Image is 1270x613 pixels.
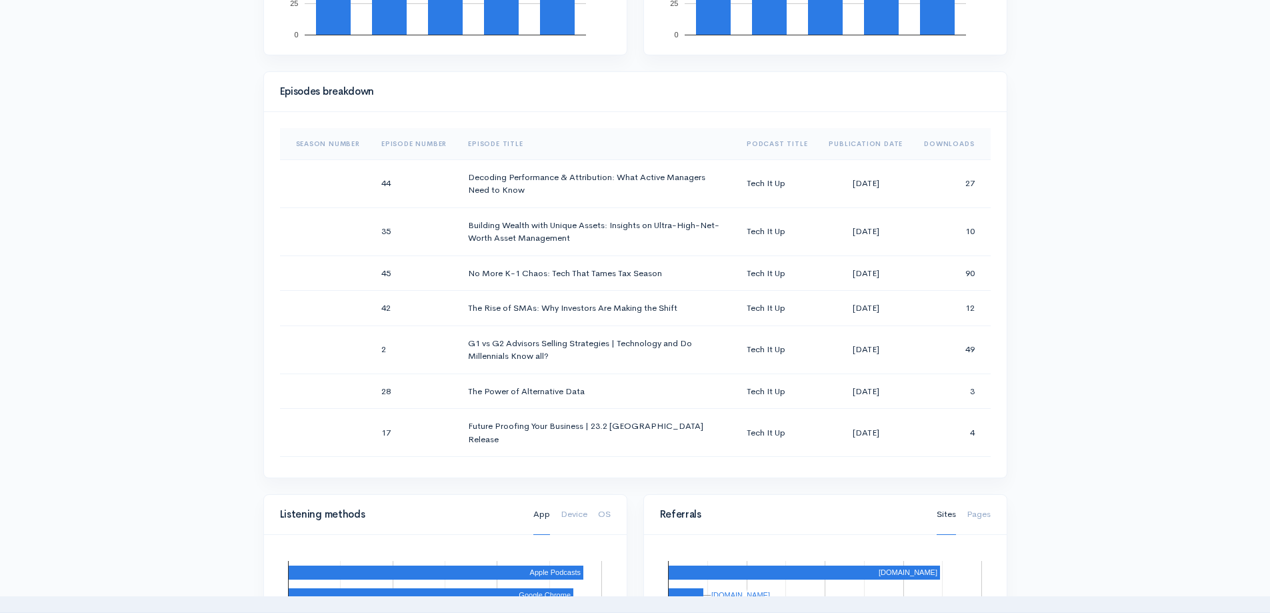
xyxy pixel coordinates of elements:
[937,494,956,535] a: Sites
[736,457,818,492] td: Tech It Up
[371,326,457,374] td: 2
[736,409,818,457] td: Tech It Up
[674,31,678,39] text: 0
[598,494,611,535] a: OS
[457,409,736,457] td: Future Proofing Your Business | 23.2 [GEOGRAPHIC_DATA] Release
[818,374,913,409] td: [DATE]
[913,326,990,374] td: 49
[371,128,457,160] th: Sort column
[878,568,937,576] text: [DOMAIN_NAME]
[457,457,736,492] td: The Great Wealth Transfer | Winning the Next Generation
[529,568,581,576] text: Apple Podcasts
[818,159,913,207] td: [DATE]
[736,207,818,255] td: Tech It Up
[967,494,991,535] a: Pages
[457,374,736,409] td: The Power of Alternative Data
[457,291,736,326] td: The Rise of SMAs: Why Investors Are Making the Shift
[736,326,818,374] td: Tech It Up
[913,128,990,160] th: Sort column
[371,159,457,207] td: 44
[913,255,990,291] td: 90
[561,494,587,535] a: Device
[371,374,457,409] td: 28
[711,591,770,599] text: [DOMAIN_NAME]
[913,207,990,255] td: 10
[913,159,990,207] td: 27
[736,255,818,291] td: Tech It Up
[294,31,298,39] text: 0
[818,326,913,374] td: [DATE]
[371,207,457,255] td: 35
[533,494,550,535] a: App
[736,128,818,160] th: Sort column
[280,86,983,97] h4: Episodes breakdown
[371,255,457,291] td: 45
[818,255,913,291] td: [DATE]
[660,509,921,520] h4: Referrals
[818,128,913,160] th: Sort column
[913,409,990,457] td: 4
[280,128,371,160] th: Sort column
[818,207,913,255] td: [DATE]
[736,291,818,326] td: Tech It Up
[818,457,913,492] td: [DATE]
[818,409,913,457] td: [DATE]
[457,207,736,255] td: Building Wealth with Unique Assets: Insights on Ultra-High-Net-Worth Asset Management
[913,291,990,326] td: 12
[371,291,457,326] td: 42
[371,409,457,457] td: 17
[457,128,736,160] th: Sort column
[457,326,736,374] td: G1 vs G2 Advisors Selling Strategies | Technology and Do Millennials Know all?
[913,457,990,492] td: 14
[818,291,913,326] td: [DATE]
[519,591,571,599] text: Google Chrome
[457,255,736,291] td: No More K-1 Chaos: Tech That Tames Tax Season
[457,159,736,207] td: Decoding Performance & Attribution: What Active Managers Need to Know
[913,374,990,409] td: 3
[736,374,818,409] td: Tech It Up
[280,509,517,520] h4: Listening methods
[371,457,457,492] td: 43
[736,159,818,207] td: Tech It Up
